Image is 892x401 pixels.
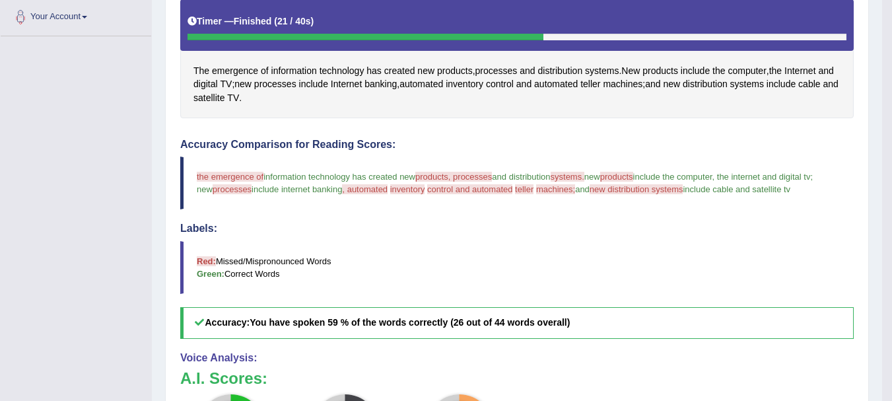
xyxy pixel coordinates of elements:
span: Click to see word definition [516,77,532,91]
span: Click to see word definition [364,77,397,91]
span: Click to see word definition [823,77,838,91]
span: Click to see word definition [645,77,660,91]
span: Click to see word definition [220,77,232,91]
h5: Accuracy: [180,307,854,338]
span: Click to see word definition [818,64,833,78]
span: Click to see word definition [642,64,678,78]
span: Click to see word definition [798,77,820,91]
span: Click to see word definition [299,77,328,91]
blockquote: Missed/Mispronounced Words Correct Words [180,241,854,294]
span: new [584,172,600,182]
span: include the computer [633,172,712,182]
span: , [712,172,715,182]
b: A.I. Scores: [180,369,267,387]
span: Click to see word definition [585,64,619,78]
span: Click to see word definition [712,64,725,78]
b: ( [274,16,277,26]
h5: Timer — [188,17,314,26]
span: new [197,184,213,194]
span: Click to see word definition [534,77,578,91]
span: the internet and digital tv [717,172,811,182]
span: Click to see word definition [537,64,582,78]
span: new distribution systems [590,184,683,194]
span: Click to see word definition [437,64,473,78]
b: You have spoken 59 % of the words correctly (26 out of 44 words overall) [250,317,570,328]
span: Click to see word definition [193,91,224,105]
span: Click to see word definition [331,77,362,91]
b: Green: [197,269,224,279]
span: Click to see word definition [212,64,258,78]
span: Click to see word definition [621,64,640,78]
span: Click to see word definition [193,64,209,78]
span: and distribution [492,172,550,182]
span: Click to see word definition [580,77,600,91]
span: Click to see word definition [193,77,218,91]
b: 21 / 40s [277,16,311,26]
span: information technology has created new [263,172,415,182]
span: Click to see word definition [366,64,382,78]
span: Click to see word definition [681,64,710,78]
span: Click to see word definition [417,64,434,78]
span: machines; [536,184,575,194]
span: Click to see word definition [384,64,415,78]
span: include internet banking [252,184,342,194]
span: products, processes [415,172,492,182]
span: Click to see word definition [234,77,252,91]
span: Click to see word definition [769,64,782,78]
span: products [600,172,633,182]
span: include cable and satellite tv [683,184,790,194]
span: Click to see word definition [399,77,443,91]
span: Click to see word definition [683,77,728,91]
span: Click to see word definition [520,64,535,78]
h4: Labels: [180,223,854,235]
h4: Voice Analysis: [180,352,854,364]
span: Click to see word definition [730,77,764,91]
h4: Accuracy Comparison for Reading Scores: [180,139,854,151]
span: Click to see word definition [767,77,796,91]
span: Click to see word definition [728,64,766,78]
span: Click to see word definition [475,64,518,78]
span: Click to see word definition [271,64,317,78]
span: Click to see word definition [663,77,680,91]
span: Click to see word definition [320,64,364,78]
span: , automated [342,184,388,194]
span: ; [810,172,813,182]
span: inventory [390,184,425,194]
span: Click to see word definition [603,77,642,91]
b: ) [311,16,314,26]
b: Finished [234,16,272,26]
span: Click to see word definition [261,64,269,78]
span: systems. [551,172,584,182]
span: Click to see word definition [784,64,815,78]
span: Click to see word definition [486,77,514,91]
span: Click to see word definition [227,91,239,105]
span: Click to see word definition [254,77,296,91]
span: control and automated [427,184,512,194]
span: teller [515,184,533,194]
span: processes [213,184,252,194]
span: and [575,184,590,194]
span: Click to see word definition [446,77,483,91]
span: the emergence of [197,172,263,182]
b: Red: [197,256,216,266]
